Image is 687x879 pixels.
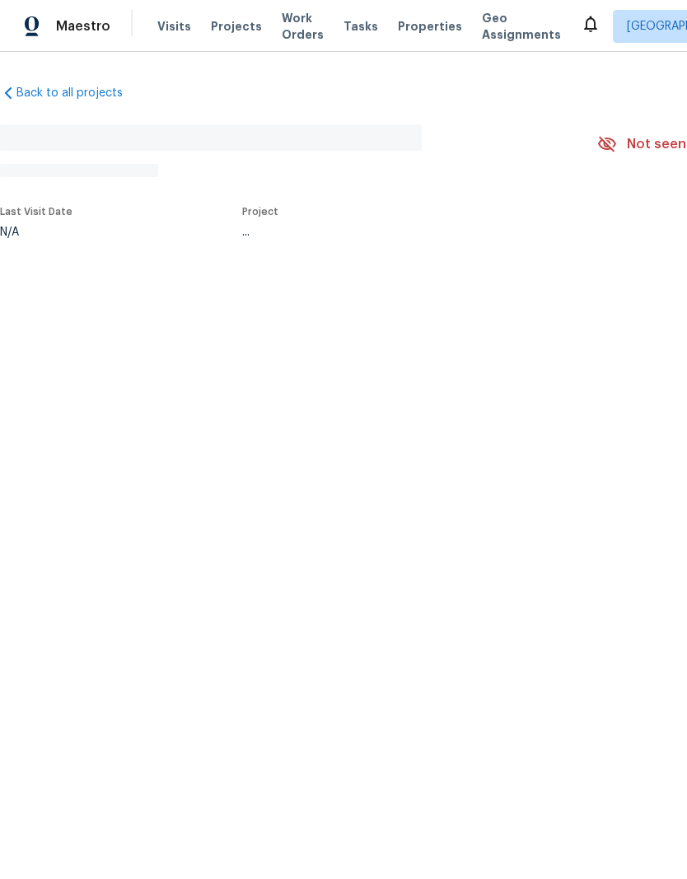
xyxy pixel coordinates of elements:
[398,18,462,35] span: Properties
[343,21,378,32] span: Tasks
[282,10,324,43] span: Work Orders
[157,18,191,35] span: Visits
[482,10,561,43] span: Geo Assignments
[56,18,110,35] span: Maestro
[242,227,558,238] div: ...
[242,207,278,217] span: Project
[211,18,262,35] span: Projects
